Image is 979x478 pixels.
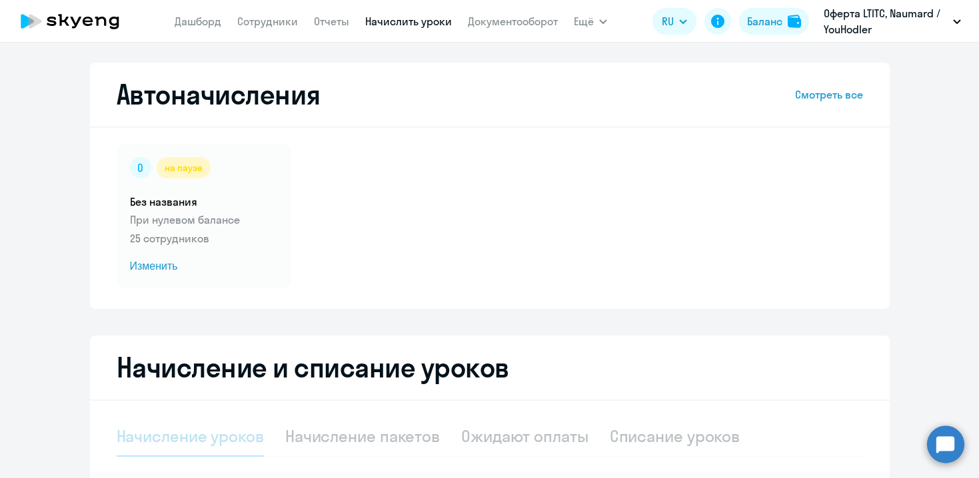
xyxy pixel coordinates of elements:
[130,230,278,246] p: 25 сотрудников
[117,352,863,383] h2: Начисление и списание уроков
[652,8,696,35] button: RU
[817,5,968,37] button: Оферта LTITC, Naumard / YouHodler
[795,87,863,103] a: Смотреть все
[117,79,321,111] h2: Автоначисления
[574,8,607,35] button: Ещё
[739,8,809,35] button: Балансbalance
[824,5,948,37] p: Оферта LTITC, Naumard / YouHodler
[662,13,674,29] span: RU
[175,15,221,28] a: Дашборд
[314,15,349,28] a: Отчеты
[130,212,278,228] p: При нулевом балансе
[788,15,801,28] img: balance
[237,15,298,28] a: Сотрудники
[157,157,211,178] div: на паузе
[468,15,558,28] a: Документооборот
[365,15,452,28] a: Начислить уроки
[130,194,278,209] h5: Без названия
[130,258,278,274] span: Изменить
[747,13,782,29] div: Баланс
[574,13,594,29] span: Ещё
